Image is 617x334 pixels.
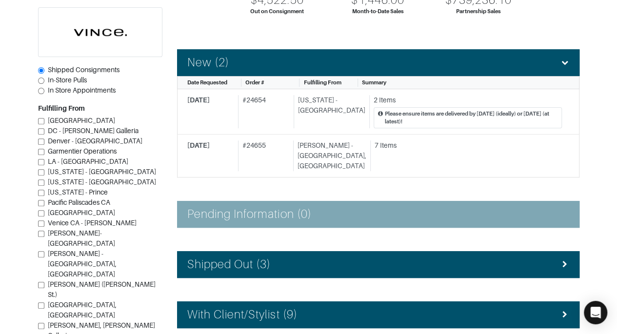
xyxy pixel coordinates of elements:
[38,231,44,237] input: [PERSON_NAME]-[GEOGRAPHIC_DATA]
[584,301,607,324] div: Open Intercom Messenger
[38,190,44,196] input: [US_STATE] - Prince
[48,250,117,278] span: [PERSON_NAME] - [GEOGRAPHIC_DATA], [GEOGRAPHIC_DATA]
[187,207,312,221] h4: Pending Information (0)
[238,95,290,129] div: # 24654
[48,229,115,247] span: [PERSON_NAME]-[GEOGRAPHIC_DATA]
[187,79,227,85] span: Date Requested
[38,138,44,145] input: Denver - [GEOGRAPHIC_DATA]
[375,140,562,151] div: 7 Items
[38,302,44,309] input: [GEOGRAPHIC_DATA], [GEOGRAPHIC_DATA]
[39,8,162,57] img: cyAkLTq7csKWtL9WARqkkVaF.png
[187,308,298,322] h4: With Client/Stylist (9)
[294,95,365,129] div: [US_STATE] - [GEOGRAPHIC_DATA]
[362,79,386,85] span: Summary
[48,209,115,216] span: [GEOGRAPHIC_DATA]
[385,110,557,126] div: Please ensure items are delivered by [DATE] (ideally) or [DATE] (at latest)!
[38,103,85,114] label: Fulfilling From
[187,141,210,149] span: [DATE]
[48,198,110,206] span: Pacific Paliscades CA
[48,86,116,94] span: In Store Appointments
[38,149,44,155] input: Garmentier Operations
[48,301,117,319] span: [GEOGRAPHIC_DATA], [GEOGRAPHIC_DATA]
[48,168,156,176] span: [US_STATE] - [GEOGRAPHIC_DATA]
[48,137,142,145] span: Denver - [GEOGRAPHIC_DATA]
[352,7,404,16] div: Month-to-Date Sales
[48,178,156,186] span: [US_STATE] - [GEOGRAPHIC_DATA]
[38,179,44,186] input: [US_STATE] - [GEOGRAPHIC_DATA]
[48,219,137,227] span: Venice CA - [PERSON_NAME]
[38,88,44,94] input: In Store Appointments
[38,282,44,288] input: [PERSON_NAME] ([PERSON_NAME] St.)
[48,127,139,135] span: DC - [PERSON_NAME] Galleria
[48,117,115,124] span: [GEOGRAPHIC_DATA]
[48,76,87,84] span: In-Store Pulls
[38,251,44,257] input: [PERSON_NAME] - [GEOGRAPHIC_DATA], [GEOGRAPHIC_DATA]
[245,79,264,85] span: Order #
[38,169,44,176] input: [US_STATE] - [GEOGRAPHIC_DATA]
[38,67,44,74] input: Shipped Consignments
[38,118,44,124] input: [GEOGRAPHIC_DATA]
[187,257,271,272] h4: Shipped Out (3)
[303,79,341,85] span: Fulfilling From
[187,96,210,104] span: [DATE]
[38,220,44,227] input: Venice CA - [PERSON_NAME]
[48,66,119,74] span: Shipped Consignments
[38,128,44,135] input: DC - [PERSON_NAME] Galleria
[48,188,108,196] span: [US_STATE] - Prince
[38,210,44,216] input: [GEOGRAPHIC_DATA]
[293,140,366,171] div: [PERSON_NAME] - [GEOGRAPHIC_DATA], [GEOGRAPHIC_DATA]
[48,157,128,165] span: LA - [GEOGRAPHIC_DATA]
[456,7,500,16] div: Partnership Sales
[38,323,44,329] input: [PERSON_NAME], [PERSON_NAME] Galleria
[38,78,44,84] input: In-Store Pulls
[187,56,229,70] h4: New (2)
[38,200,44,206] input: Pacific Paliscades CA
[48,147,117,155] span: Garmentier Operations
[38,159,44,165] input: LA - [GEOGRAPHIC_DATA]
[48,280,156,298] span: [PERSON_NAME] ([PERSON_NAME] St.)
[238,140,289,171] div: # 24655
[250,7,304,16] div: Out on Consignment
[374,95,562,105] div: 2 Items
